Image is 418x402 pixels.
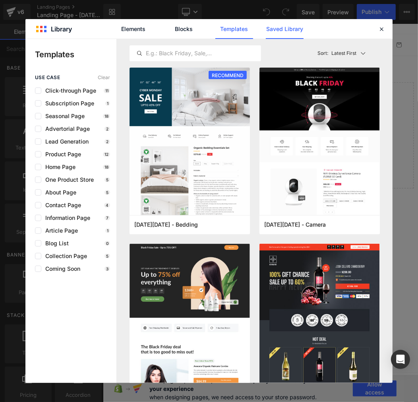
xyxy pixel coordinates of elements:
p: 12 [103,152,110,157]
span: use case [35,75,60,80]
span: Advertorial Page [41,126,90,132]
p: 2 [104,126,110,131]
span: Black Friday - Camera [264,221,326,228]
p: 18 [103,165,110,169]
span: Lead Generation [41,138,89,145]
a: Saved Library [266,19,304,39]
span: Article Page [41,227,78,234]
span: Blog List [41,240,69,247]
a: Elements [114,19,152,39]
input: E.g.: Black Friday, Sale,... [130,49,261,58]
p: 5 [104,190,110,195]
span: RECOMMEND [209,71,247,80]
span: Contact [179,29,199,36]
span: Seasonal Page [41,113,85,119]
span: Contact Page [41,202,81,208]
p: 11 [104,88,110,93]
div: Open Intercom Messenger [391,350,410,369]
span: Cyber Monday - Bedding [134,221,198,228]
p: 1 [105,228,110,233]
span: Click-through Page [41,87,96,94]
span: Information Page [41,215,90,221]
span: Subscription Page [41,100,94,107]
a: Catalog [145,24,174,41]
button: Latest FirstSort:Latest First [315,45,380,61]
span: Catalog [149,29,169,36]
span: Welcome to our store [214,4,267,10]
span: Sort: [318,50,329,56]
span: Collection Page [41,253,87,259]
p: 5 [104,254,110,258]
p: 18 [103,114,110,118]
p: 4 [104,203,110,208]
a: Contact [174,24,204,41]
span: About Page [41,189,76,196]
a: Blocks [165,19,203,39]
a: Home [120,24,145,41]
span: Coming Soon [41,266,80,272]
p: Templates [35,49,116,60]
span: Home [125,29,140,36]
span: Clear [98,75,110,80]
a: Sports Threads Shop [19,25,112,40]
span: Sports Threads Shop [22,26,109,39]
p: 7 [104,216,110,220]
p: 1 [105,101,110,106]
p: 2 [104,139,110,144]
p: 3 [104,266,110,271]
span: One Product Store [41,177,94,183]
p: Latest First [332,50,357,57]
span: Home Page [41,164,75,170]
p: 5 [104,177,110,182]
a: Templates [215,19,253,39]
a: Explore Template [205,205,276,221]
p: 0 [104,241,110,246]
span: Product Page [41,151,81,157]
